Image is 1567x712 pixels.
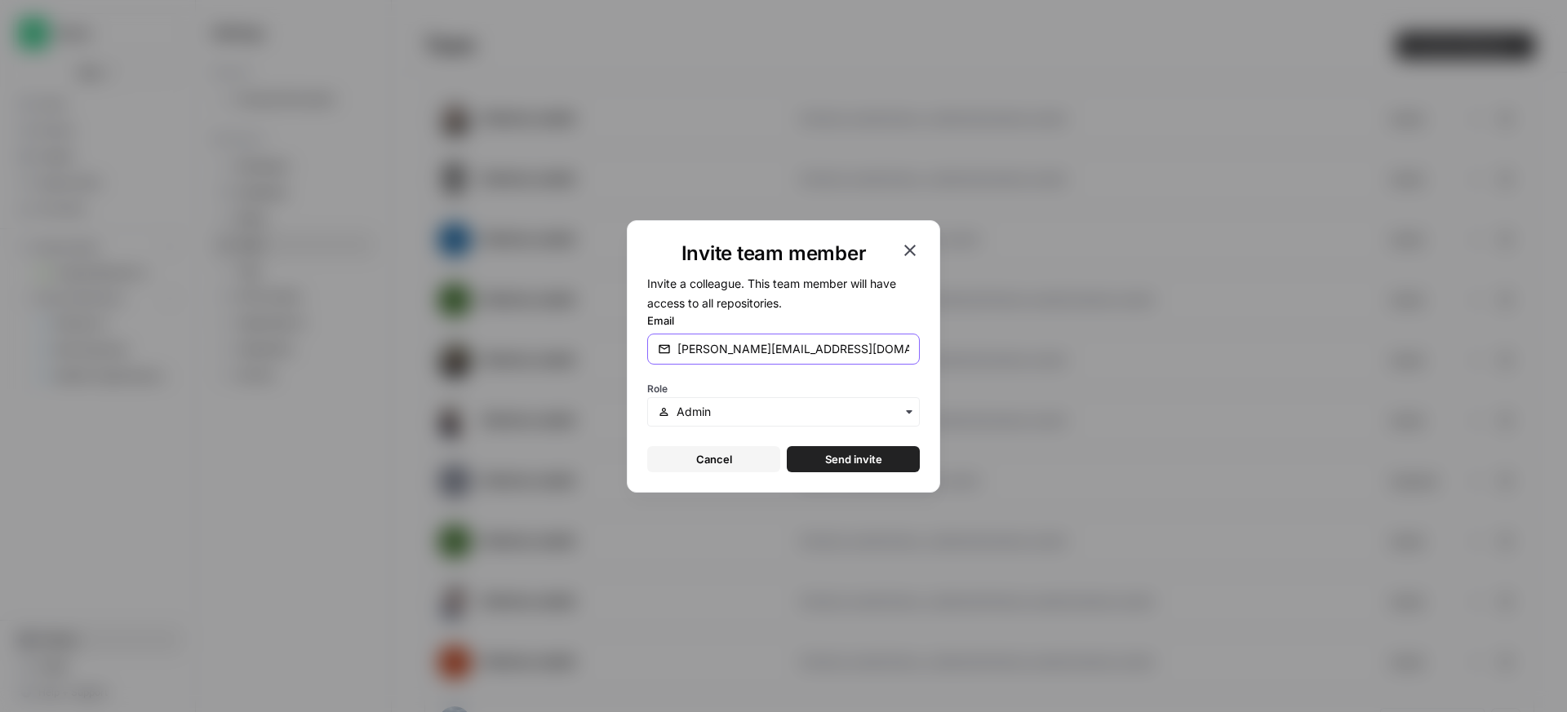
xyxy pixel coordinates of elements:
span: Send invite [825,451,882,467]
label: Email [647,312,920,329]
span: Cancel [696,451,732,467]
input: Admin [677,404,909,420]
span: Role [647,383,668,395]
h1: Invite team member [647,241,900,267]
span: Invite a colleague. This team member will have access to all repositories. [647,276,896,310]
button: Cancel [647,446,780,472]
button: Send invite [787,446,920,472]
input: email@company.com [677,341,909,357]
